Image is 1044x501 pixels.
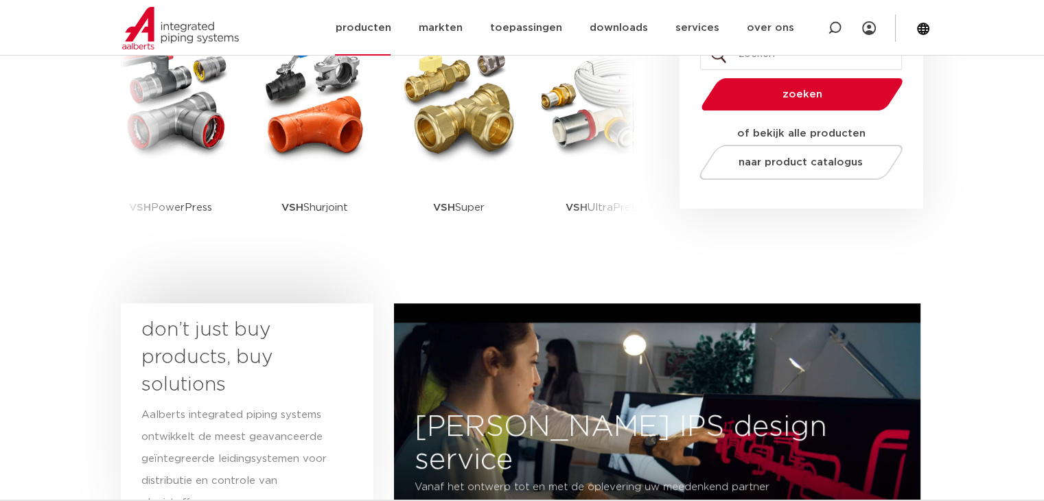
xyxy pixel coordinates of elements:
[109,41,233,250] a: VSHPowerPress
[739,157,863,167] span: naar product catalogus
[695,77,908,112] button: zoeken
[433,165,485,250] p: Super
[737,128,866,139] strong: of bekijk alle producten
[695,145,906,180] a: naar product catalogus
[433,202,455,213] strong: VSH
[281,202,303,213] strong: VSH
[542,41,665,250] a: VSHUltraPress
[736,89,868,100] span: zoeken
[281,165,348,250] p: Shurjoint
[129,165,212,250] p: PowerPress
[141,316,328,399] h3: don’t just buy products, buy solutions
[566,165,640,250] p: UltraPress
[566,202,588,213] strong: VSH
[394,410,920,476] h3: [PERSON_NAME] IPS design service
[253,41,377,250] a: VSHShurjoint
[129,202,151,213] strong: VSH
[415,476,817,498] p: Vanaf het ontwerp tot en met de oplevering uw meedenkend partner
[397,41,521,250] a: VSHSuper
